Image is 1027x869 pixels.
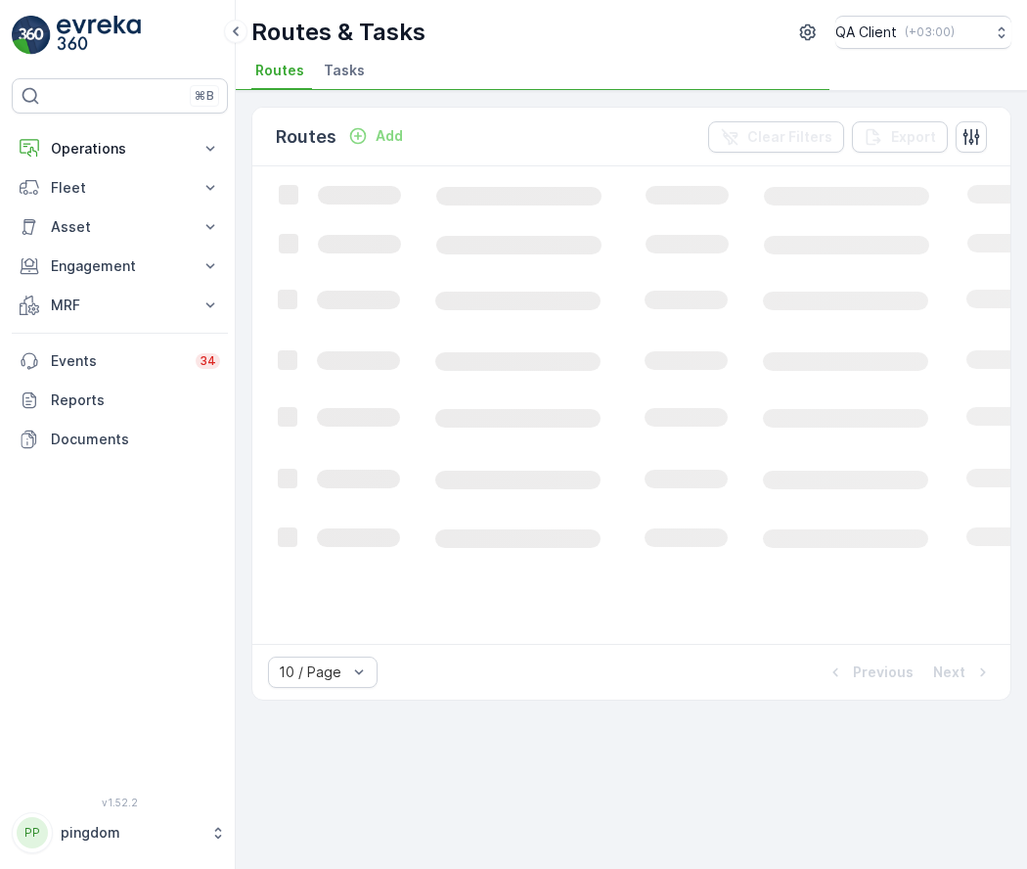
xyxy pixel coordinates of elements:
div: PP [17,817,48,848]
span: Tasks [324,61,365,80]
a: Documents [12,420,228,459]
p: Previous [853,663,914,682]
p: MRF [51,296,189,315]
span: v 1.52.2 [12,797,228,808]
p: pingdom [61,823,201,843]
p: Clear Filters [747,127,832,147]
p: ( +03:00 ) [905,24,955,40]
p: Reports [51,390,220,410]
button: Add [340,124,411,148]
p: Fleet [51,178,189,198]
p: Engagement [51,256,189,276]
p: Operations [51,139,189,159]
p: Routes & Tasks [251,17,425,48]
p: QA Client [835,23,897,42]
button: Previous [824,661,915,684]
button: Engagement [12,247,228,286]
p: Documents [51,430,220,449]
button: Asset [12,207,228,247]
a: Events34 [12,342,228,381]
p: ⌘B [195,88,214,104]
button: MRF [12,286,228,325]
button: QA Client(+03:00) [835,16,1011,49]
p: Next [933,663,965,682]
p: Asset [51,217,189,237]
span: Routes [255,61,304,80]
button: Fleet [12,168,228,207]
p: 34 [200,353,216,369]
p: Export [891,127,936,147]
button: Export [852,121,948,153]
p: Events [51,351,184,371]
img: logo_light-DOdMpM7g.png [57,16,141,55]
p: Add [376,126,403,146]
p: Routes [276,123,336,151]
button: PPpingdom [12,812,228,853]
button: Operations [12,129,228,168]
button: Next [931,661,995,684]
button: Clear Filters [708,121,844,153]
img: logo [12,16,51,55]
a: Reports [12,381,228,420]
